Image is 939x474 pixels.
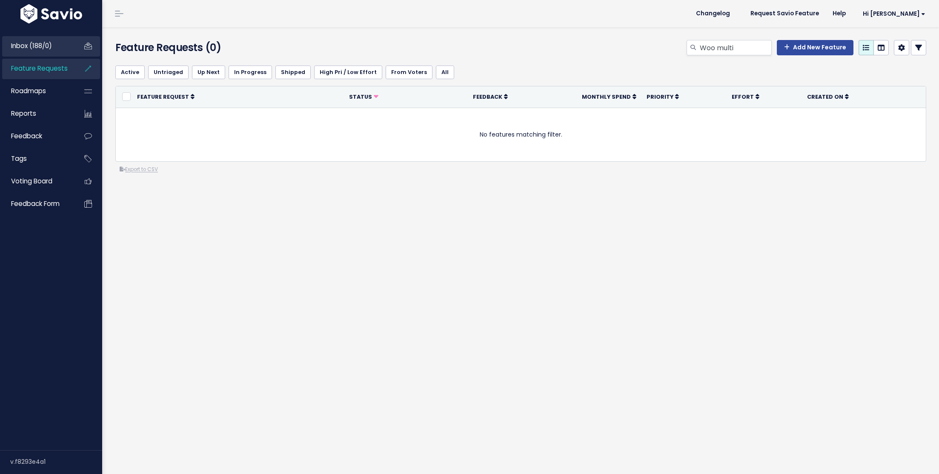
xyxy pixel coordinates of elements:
[744,7,826,20] a: Request Savio Feature
[853,7,932,20] a: Hi [PERSON_NAME]
[777,40,853,55] a: Add New Feature
[2,36,71,56] a: Inbox (188/0)
[11,131,42,140] span: Feedback
[473,93,502,100] span: Feedback
[115,66,145,79] a: Active
[826,7,853,20] a: Help
[137,93,189,100] span: Feature Request
[349,93,372,100] span: Status
[386,66,432,79] a: From Voters
[2,59,71,78] a: Feature Requests
[436,66,454,79] a: All
[11,86,46,95] span: Roadmaps
[2,171,71,191] a: Voting Board
[647,92,679,101] a: Priority
[2,194,71,214] a: Feedback form
[732,93,754,100] span: Effort
[192,66,225,79] a: Up Next
[11,177,52,186] span: Voting Board
[116,108,926,161] td: No features matching filter.
[349,92,378,101] a: Status
[807,93,843,100] span: Created On
[582,93,631,100] span: Monthly Spend
[11,41,52,50] span: Inbox (188/0)
[314,66,382,79] a: High Pri / Low Effort
[647,93,673,100] span: Priority
[10,451,102,473] div: v.f8293e4a1
[18,4,84,23] img: logo-white.9d6f32f41409.svg
[807,92,849,101] a: Created On
[11,109,36,118] span: Reports
[115,66,926,79] ul: Filter feature requests
[2,126,71,146] a: Feedback
[137,92,195,101] a: Feature Request
[863,11,925,17] span: Hi [PERSON_NAME]
[2,81,71,101] a: Roadmaps
[229,66,272,79] a: In Progress
[2,149,71,168] a: Tags
[582,92,636,101] a: Monthly Spend
[473,92,508,101] a: Feedback
[699,40,772,55] input: Search features...
[2,104,71,123] a: Reports
[275,66,311,79] a: Shipped
[732,92,759,101] a: Effort
[115,40,377,55] h4: Feature Requests (0)
[11,154,27,163] span: Tags
[11,199,60,208] span: Feedback form
[148,66,189,79] a: Untriaged
[696,11,730,17] span: Changelog
[120,166,158,173] a: Export to CSV
[11,64,68,73] span: Feature Requests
